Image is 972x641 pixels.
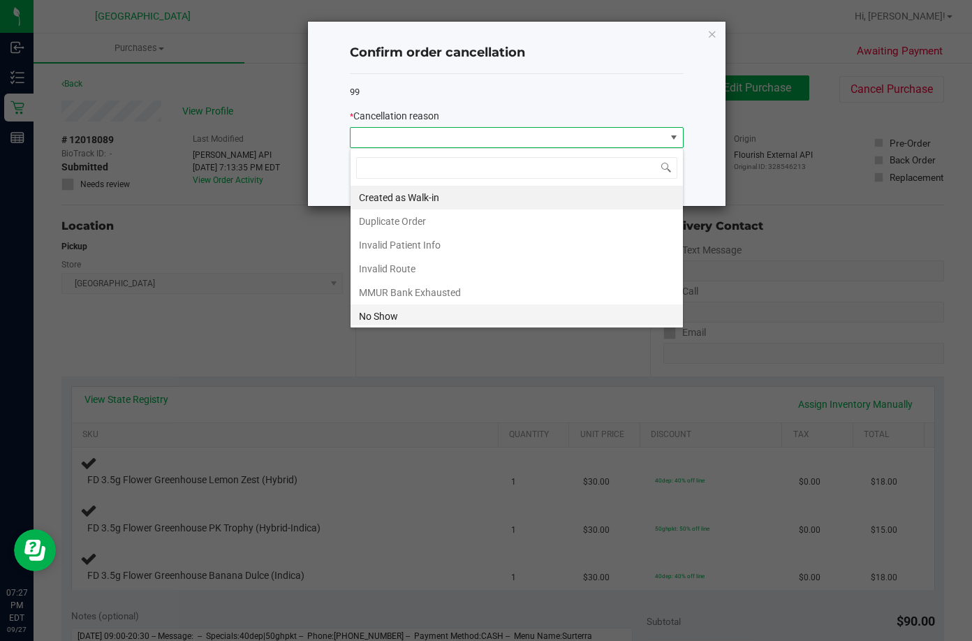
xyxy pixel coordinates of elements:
li: Invalid Route [351,257,683,281]
button: Close [707,25,717,42]
li: No Show [351,304,683,328]
span: Cancellation reason [353,110,439,121]
li: Invalid Patient Info [351,233,683,257]
h4: Confirm order cancellation [350,44,684,62]
li: MMUR Bank Exhausted [351,281,683,304]
li: Duplicate Order [351,209,683,233]
span: 99 [350,87,360,97]
iframe: Resource center [14,529,56,571]
li: Created as Walk-in [351,186,683,209]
